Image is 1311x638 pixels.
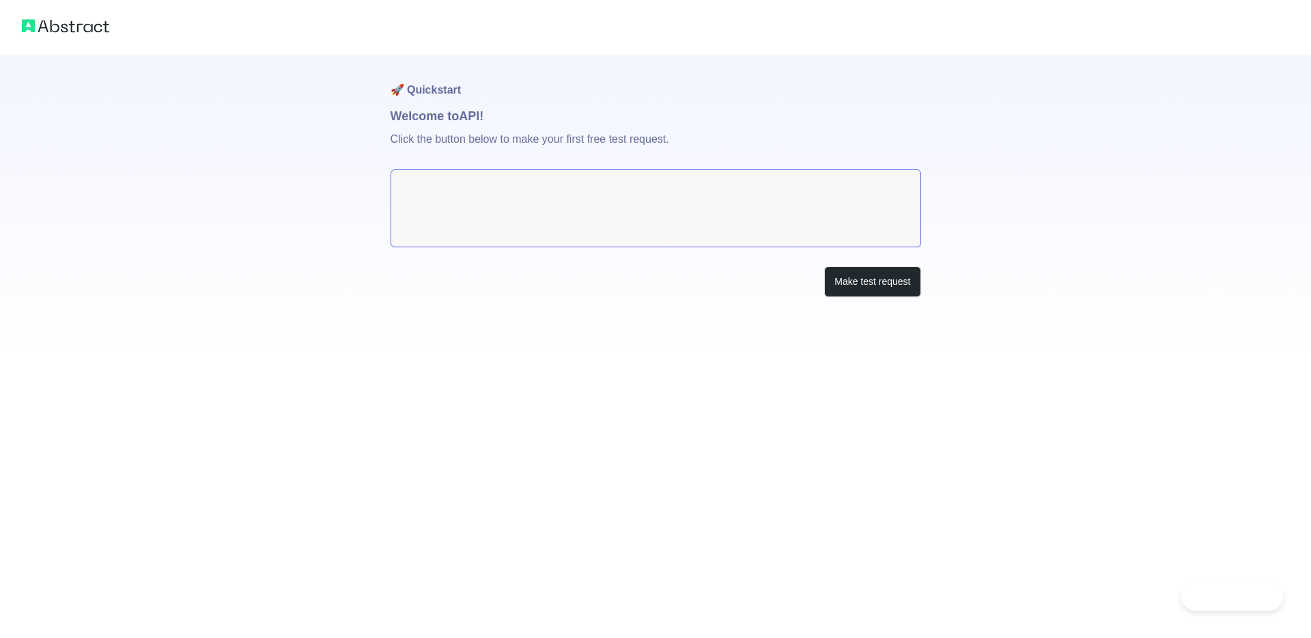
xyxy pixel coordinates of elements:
iframe: Toggle Customer Support [1181,582,1284,611]
h1: Welcome to API! [391,107,921,126]
img: Abstract logo [22,16,109,36]
h1: 🚀 Quickstart [391,55,921,107]
button: Make test request [824,266,920,297]
p: Click the button below to make your first free test request. [391,126,921,169]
